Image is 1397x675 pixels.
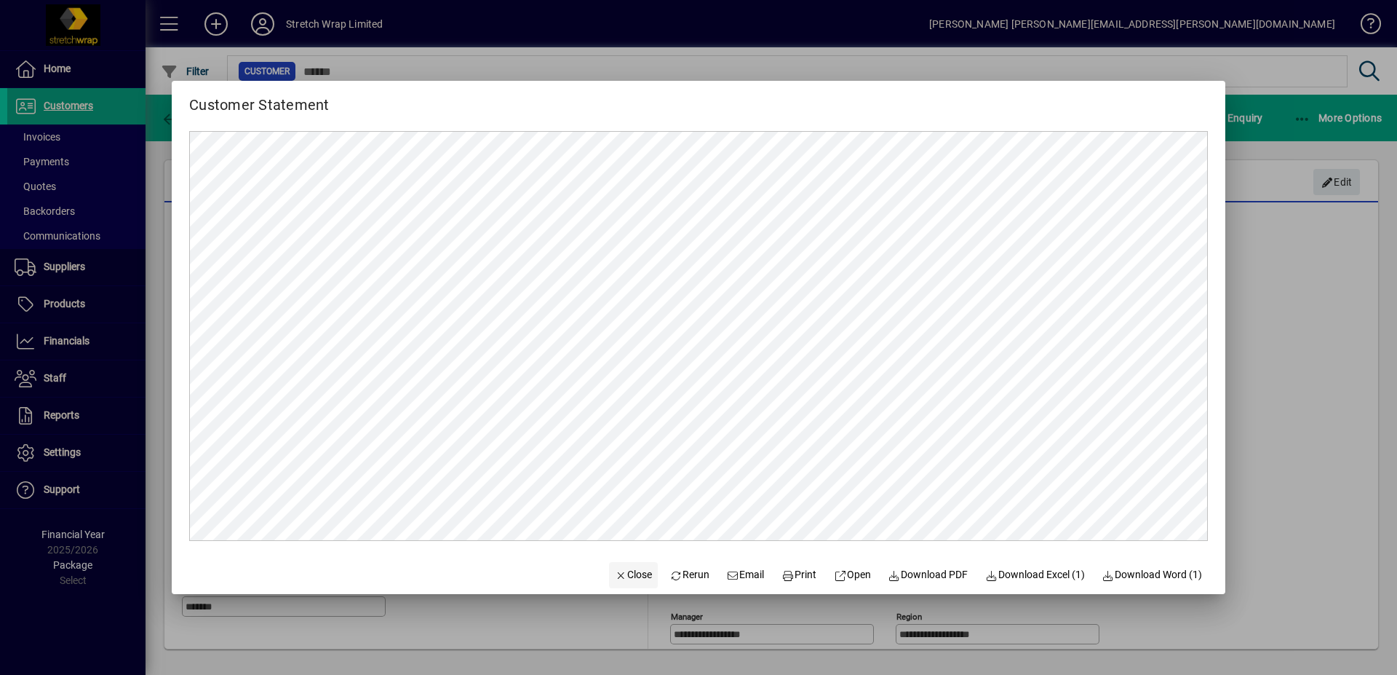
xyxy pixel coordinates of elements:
span: Download Word (1) [1102,567,1203,583]
span: Print [781,567,816,583]
a: Open [828,562,877,588]
button: Print [776,562,822,588]
span: Download PDF [888,567,968,583]
button: Email [721,562,771,588]
span: Download Excel (1) [985,567,1085,583]
button: Close [609,562,658,588]
span: Email [727,567,765,583]
button: Download Excel (1) [979,562,1091,588]
h2: Customer Statement [172,81,347,117]
span: Open [834,567,871,583]
span: Close [615,567,653,583]
button: Download Word (1) [1096,562,1209,588]
span: Rerun [669,567,709,583]
a: Download PDF [883,562,974,588]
